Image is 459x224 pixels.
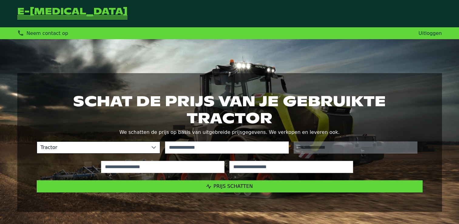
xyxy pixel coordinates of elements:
span: Tractor [37,142,148,153]
span: Neem contact op [26,30,68,36]
a: Uitloggen [419,30,442,36]
p: We schatten de prijs op basis van uitgebreide prijsgegevens. We verkopen en leveren ook. [37,128,423,137]
button: Prijs schatten [37,180,423,192]
a: Terug naar de startpagina [17,7,127,20]
div: Neem contact op [17,30,68,37]
span: Prijs schatten [214,183,253,189]
h1: Schat de prijs van je gebruikte tractor [37,93,423,127]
